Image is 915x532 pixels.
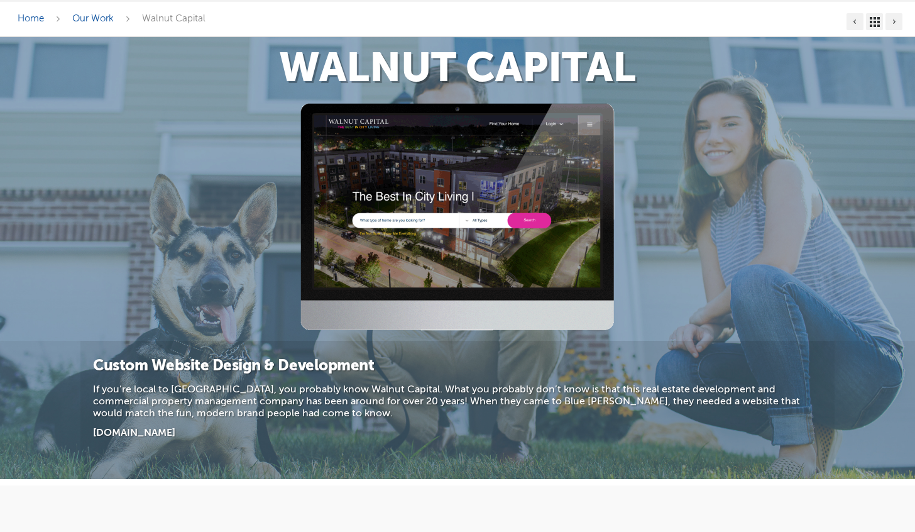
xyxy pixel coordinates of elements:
a: Our Work [72,14,114,23]
a: Home [18,14,44,23]
h1: Walnut Capital [18,50,897,91]
span: Walnut Capital [142,14,205,23]
p: If you’re local to [GEOGRAPHIC_DATA], you probably know Walnut Capital. What you probably don’t k... [93,384,822,421]
h3: Custom Website Design & Development [93,357,822,377]
a: [DOMAIN_NAME] [93,428,175,438]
